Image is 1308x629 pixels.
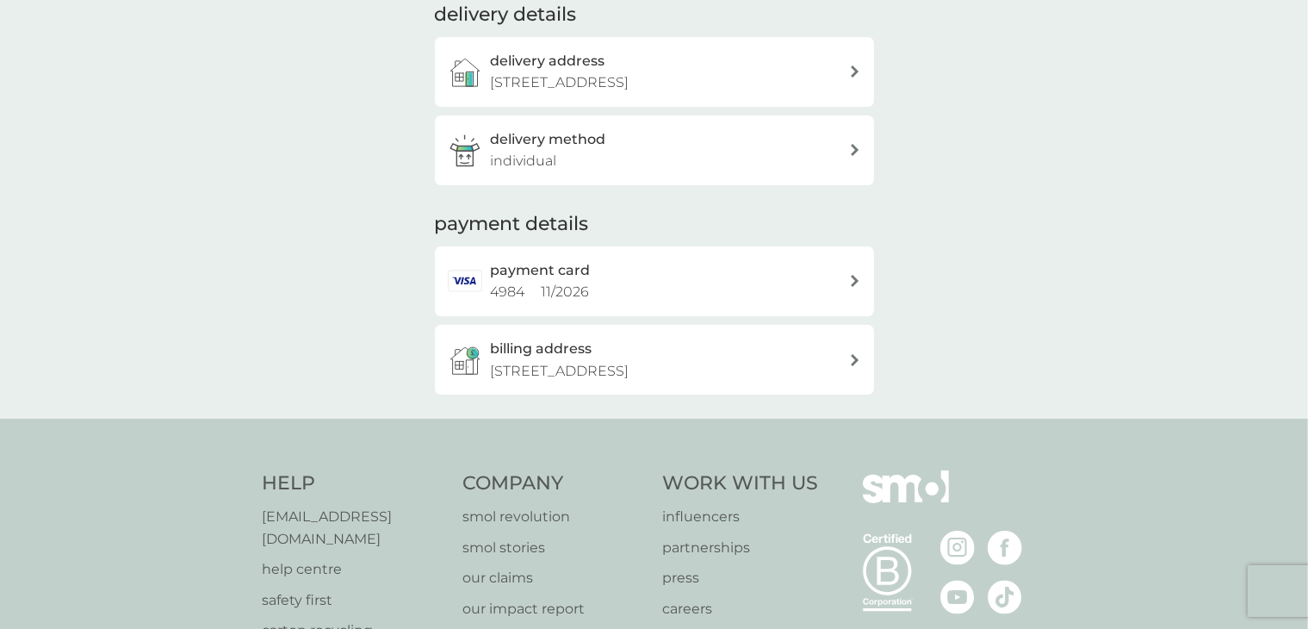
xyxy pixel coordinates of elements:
[435,325,874,395] button: billing address[STREET_ADDRESS]
[263,589,446,612] a: safety first
[491,259,591,282] h2: payment card
[491,72,629,94] p: [STREET_ADDRESS]
[542,283,590,300] span: 11 / 2026
[863,470,949,529] img: smol
[435,246,874,316] a: payment card4984 11/2026
[491,150,557,172] p: individual
[663,470,819,497] h4: Work With Us
[940,580,975,614] img: visit the smol Youtube page
[491,283,525,300] span: 4984
[462,506,646,528] a: smol revolution
[940,531,975,565] img: visit the smol Instagram page
[988,531,1022,565] img: visit the smol Facebook page
[263,470,446,497] h4: Help
[491,50,605,72] h3: delivery address
[462,537,646,559] a: smol stories
[663,506,819,528] a: influencers
[988,580,1022,614] img: visit the smol Tiktok page
[462,598,646,620] a: our impact report
[435,37,874,107] a: delivery address[STREET_ADDRESS]
[263,558,446,581] a: help centre
[663,537,819,559] a: partnerships
[263,506,446,550] a: [EMAIL_ADDRESS][DOMAIN_NAME]
[663,567,819,589] a: press
[462,470,646,497] h4: Company
[435,211,589,238] h2: payment details
[491,360,629,383] p: [STREET_ADDRESS]
[462,567,646,589] a: our claims
[435,115,874,185] a: delivery methodindividual
[435,2,577,28] h2: delivery details
[491,338,592,360] h3: billing address
[663,598,819,620] a: careers
[491,128,606,151] h3: delivery method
